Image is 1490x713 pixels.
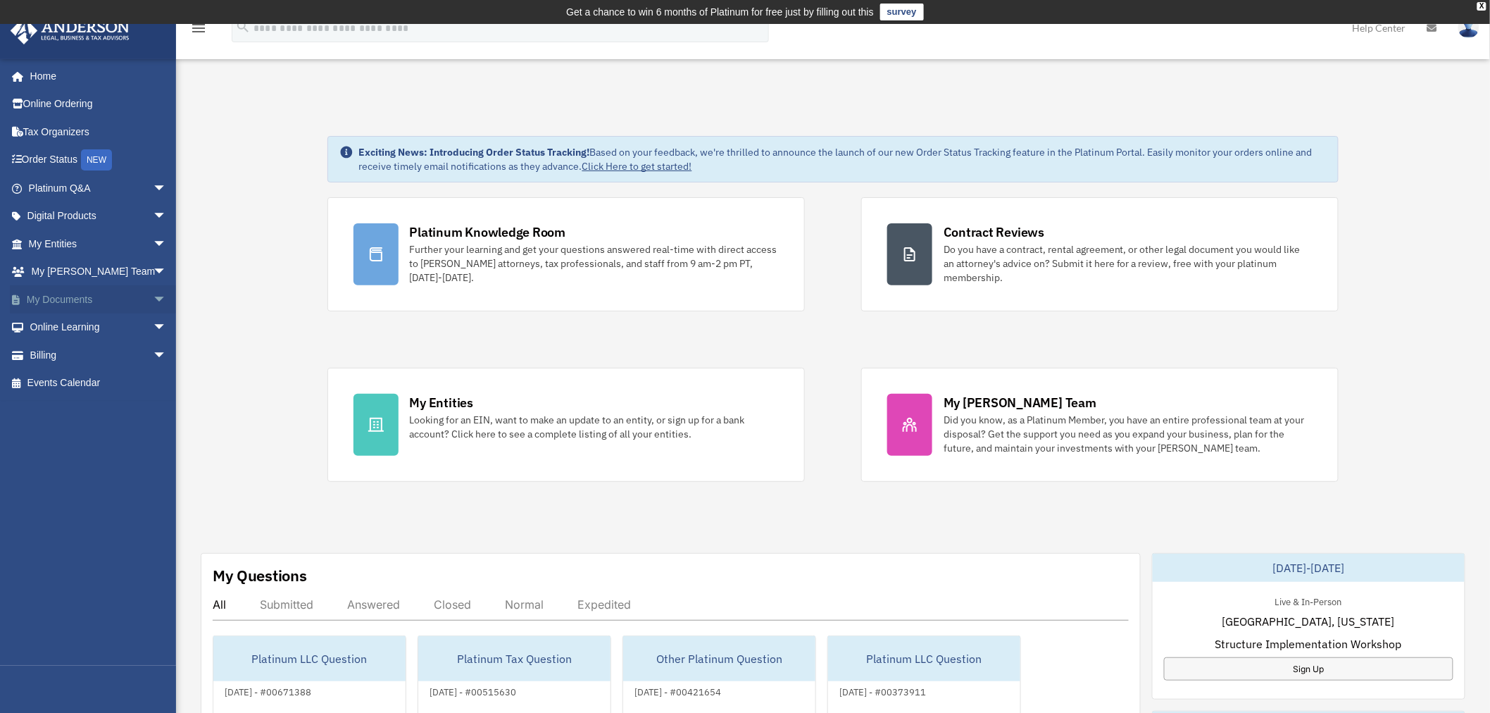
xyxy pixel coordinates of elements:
a: Home [10,62,181,90]
div: Do you have a contract, rental agreement, or other legal document you would like an attorney's ad... [944,242,1313,285]
i: search [235,19,251,35]
span: arrow_drop_down [153,174,181,203]
div: Answered [347,597,400,612]
span: arrow_drop_down [153,314,181,342]
div: NEW [81,149,112,170]
div: Submitted [260,597,313,612]
div: Platinum LLC Question [828,636,1020,681]
div: Closed [434,597,471,612]
div: My Entities [410,394,473,411]
div: My Questions [213,565,307,586]
div: Normal [505,597,544,612]
div: My [PERSON_NAME] Team [944,394,1096,411]
span: arrow_drop_down [153,202,181,231]
span: arrow_drop_down [153,341,181,370]
a: Events Calendar [10,369,188,397]
div: All [213,597,226,612]
span: arrow_drop_down [153,285,181,314]
div: Did you know, as a Platinum Member, you have an entire professional team at your disposal? Get th... [944,413,1313,455]
a: My Documentsarrow_drop_down [10,285,188,314]
a: Online Learningarrow_drop_down [10,314,188,342]
div: [DATE] - #00421654 [623,683,732,698]
a: menu [190,25,207,37]
img: User Pic [1458,18,1479,38]
div: Other Platinum Question [623,636,815,681]
div: Expedited [577,597,631,612]
div: close [1477,2,1486,11]
a: Click Here to get started! [582,160,692,173]
a: My Entities Looking for an EIN, want to make an update to an entity, or sign up for a bank accoun... [327,368,805,482]
a: Tax Organizers [10,118,188,146]
a: Sign Up [1164,657,1453,681]
a: Order StatusNEW [10,146,188,175]
a: survey [880,4,924,20]
div: [DATE] - #00515630 [418,683,527,698]
i: menu [190,20,207,37]
a: Billingarrow_drop_down [10,341,188,369]
a: Digital Productsarrow_drop_down [10,202,188,230]
div: [DATE] - #00671388 [213,683,323,698]
span: Structure Implementation Workshop [1215,635,1402,652]
span: arrow_drop_down [153,258,181,287]
a: Contract Reviews Do you have a contract, rental agreement, or other legal document you would like... [861,197,1339,311]
div: Platinum Knowledge Room [410,223,566,241]
div: [DATE] - #00373911 [828,683,937,698]
img: Anderson Advisors Platinum Portal [6,17,134,44]
div: Looking for an EIN, want to make an update to an entity, or sign up for a bank account? Click her... [410,413,779,441]
div: Further your learning and get your questions answered real-time with direct access to [PERSON_NAM... [410,242,779,285]
a: My [PERSON_NAME] Team Did you know, as a Platinum Member, you have an entire professional team at... [861,368,1339,482]
span: arrow_drop_down [153,230,181,259]
div: Live & In-Person [1264,593,1353,608]
div: Contract Reviews [944,223,1044,241]
strong: Exciting News: Introducing Order Status Tracking! [359,146,590,159]
a: Platinum Q&Aarrow_drop_down [10,174,188,202]
a: Platinum Knowledge Room Further your learning and get your questions answered real-time with dire... [327,197,805,311]
a: My [PERSON_NAME] Teamarrow_drop_down [10,258,188,286]
div: [DATE]-[DATE] [1153,554,1465,582]
a: My Entitiesarrow_drop_down [10,230,188,258]
div: Platinum Tax Question [418,636,611,681]
div: Based on your feedback, we're thrilled to announce the launch of our new Order Status Tracking fe... [359,145,1327,173]
div: Platinum LLC Question [213,636,406,681]
a: Online Ordering [10,90,188,118]
div: Get a chance to win 6 months of Platinum for free just by filling out this [566,4,874,20]
span: [GEOGRAPHIC_DATA], [US_STATE] [1222,613,1395,630]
